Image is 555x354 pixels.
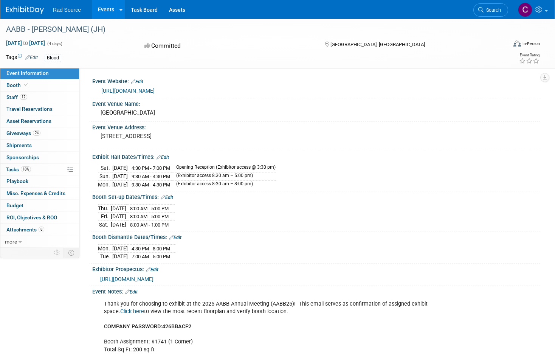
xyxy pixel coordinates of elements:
[6,227,44,233] span: Attachments
[3,23,495,36] div: AABB - [PERSON_NAME] (JH)
[112,253,128,261] td: [DATE]
[98,253,112,261] td: Tue.
[0,79,79,91] a: Booth
[0,175,79,187] a: Playbook
[0,152,79,163] a: Sponsorships
[24,83,28,87] i: Booth reservation complete
[98,220,111,228] td: Sat.
[0,224,79,236] a: Attachments8
[6,40,45,47] span: [DATE] [DATE]
[92,122,540,131] div: Event Venue Address:
[130,206,169,211] span: 8:00 AM - 5:00 PM
[104,323,162,330] b: COMPANY PASSWORD:
[51,248,64,258] td: Personalize Event Tab Strip
[6,94,27,100] span: Staff
[6,130,40,136] span: Giveaways
[6,106,53,112] span: Travel Reservations
[21,166,31,172] span: 18%
[20,94,27,100] span: 12
[22,40,29,46] span: to
[101,88,155,94] a: [URL][DOMAIN_NAME]
[0,212,79,224] a: ROI, Objectives & ROO
[0,164,79,175] a: Tasks18%
[518,3,532,17] img: Candice Cash
[157,155,169,160] a: Edit
[6,53,38,62] td: Tags
[0,127,79,139] a: Giveaways24
[112,180,128,188] td: [DATE]
[162,323,191,330] b: 426BBACF2
[473,3,508,17] a: Search
[33,130,40,136] span: 24
[172,172,276,181] td: (Exhibitor access 8:30 am – 5:00 pm)
[146,267,158,272] a: Edit
[112,164,128,172] td: [DATE]
[513,40,521,47] img: Format-Inperson.png
[92,191,540,201] div: Booth Set-up Dates/Times:
[6,154,39,160] span: Sponsorships
[169,235,181,240] a: Edit
[6,202,23,208] span: Budget
[519,53,539,57] div: Event Rating
[6,70,49,76] span: Event Information
[130,214,169,219] span: 8:00 AM - 5:00 PM
[92,98,540,108] div: Event Venue Name:
[98,213,111,221] td: Fri.
[92,231,540,241] div: Booth Dismantle Dates/Times:
[47,41,62,46] span: (4 days)
[161,195,173,200] a: Edit
[111,204,126,213] td: [DATE]
[6,6,44,14] img: ExhibitDay
[172,164,276,172] td: Opening Reception (Exhibitor access @ 3:30 pm)
[45,54,61,62] div: Blood
[0,115,79,127] a: Asset Reservations
[111,220,126,228] td: [DATE]
[132,174,170,179] span: 9:30 AM - 4:30 PM
[125,289,138,295] a: Edit
[484,7,501,13] span: Search
[98,204,111,213] td: Thu.
[98,164,112,172] td: Sat.
[131,79,143,84] a: Edit
[98,172,112,181] td: Sun.
[142,39,313,53] div: Committed
[6,178,28,184] span: Playbook
[132,182,170,188] span: 9:30 AM - 4:30 PM
[0,67,79,79] a: Event Information
[0,236,79,248] a: more
[130,222,169,228] span: 8:00 AM - 1:00 PM
[172,180,276,188] td: (Exhibitor access 8:30 am – 8:00 pm)
[25,55,38,60] a: Edit
[53,7,81,13] span: Rad Source
[6,118,51,124] span: Asset Reservations
[101,133,270,140] pre: [STREET_ADDRESS]
[98,107,534,119] div: [GEOGRAPHIC_DATA]
[100,276,153,282] a: [URL][DOMAIN_NAME]
[112,244,128,253] td: [DATE]
[6,190,65,196] span: Misc. Expenses & Credits
[0,140,79,151] a: Shipments
[92,264,540,273] div: Exhibitor Prospectus:
[460,39,540,51] div: Event Format
[98,244,112,253] td: Mon.
[6,166,31,172] span: Tasks
[6,142,32,148] span: Shipments
[0,200,79,211] a: Budget
[120,308,144,315] a: Click here
[92,286,540,296] div: Event Notes:
[111,213,126,221] td: [DATE]
[92,76,540,85] div: Event Website:
[112,172,128,181] td: [DATE]
[92,151,540,161] div: Exhibit Hall Dates/Times:
[64,248,79,258] td: Toggle Event Tabs
[98,180,112,188] td: Mon.
[522,41,540,47] div: In-Person
[0,92,79,103] a: Staff12
[6,214,57,220] span: ROI, Objectives & ROO
[0,188,79,199] a: Misc. Expenses & Credits
[5,239,17,245] span: more
[132,254,170,259] span: 7:00 AM - 5:00 PM
[39,227,44,232] span: 8
[0,103,79,115] a: Travel Reservations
